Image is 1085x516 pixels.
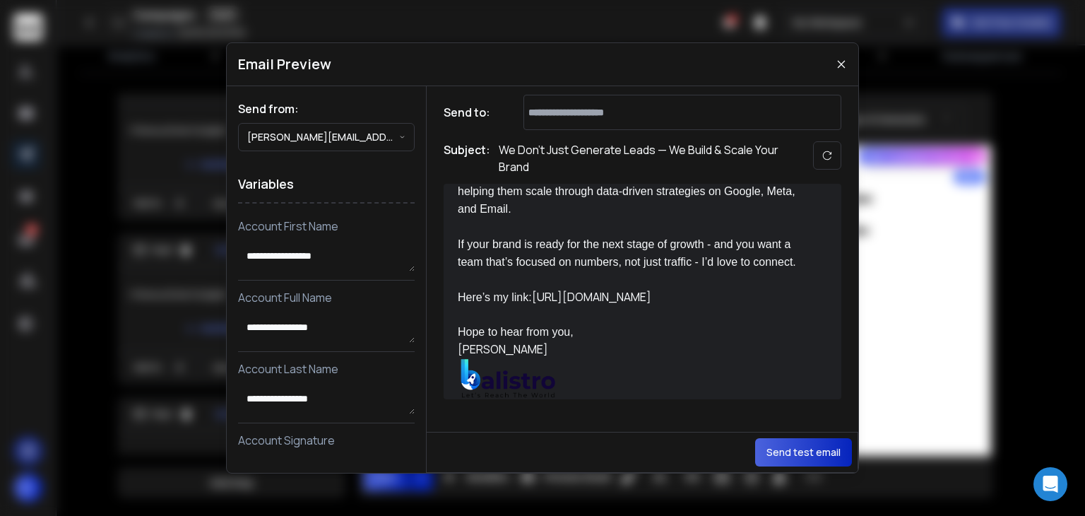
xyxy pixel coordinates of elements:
span: Here’s my link: [458,291,532,303]
a: [URL][DOMAIN_NAME] [532,289,651,305]
span: If your brand is ready for the next stage of growth - and you want a team that’s focused on numbe... [458,238,796,268]
p: Account Full Name [238,289,415,306]
p: Account Last Name [238,360,415,377]
h1: Send to: [444,104,500,121]
p: Account Signature [238,432,415,449]
p: [PERSON_NAME][EMAIL_ADDRESS][PERSON_NAME][DOMAIN_NAME] [247,130,399,144]
span: Over the past few years, we’ve partnered with over 100 brands - helping them scale through data-d... [458,168,798,215]
h1: Send from: [238,100,415,117]
span: Hope to hear from you, [458,326,574,338]
h1: Email Preview [238,54,331,74]
p: We Don’t Just Generate Leads — We Build & Scale Your Brand [499,141,781,175]
h1: Variables [238,165,415,204]
div: Open Intercom Messenger [1033,467,1067,501]
div: [PERSON_NAME] [458,341,811,399]
p: Account First Name [238,218,415,235]
button: Send test email [755,438,852,467]
h1: Subject: [444,141,490,175]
